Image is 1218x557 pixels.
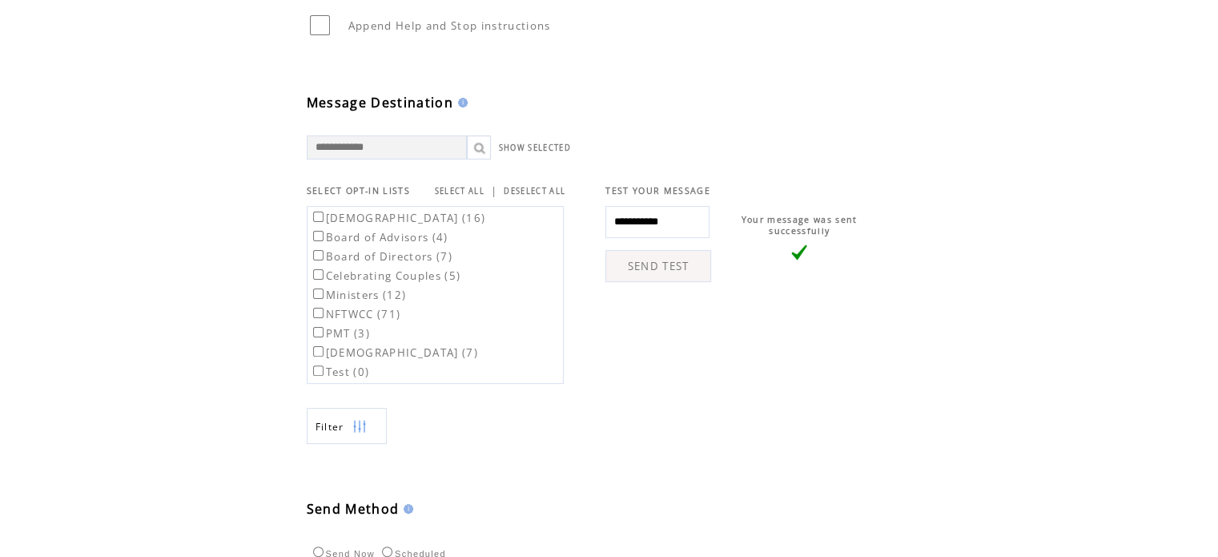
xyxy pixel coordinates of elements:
[791,244,807,260] img: vLarge.png
[313,365,324,376] input: Test (0)
[453,98,468,107] img: help.gif
[313,327,324,337] input: PMT (3)
[313,231,324,241] input: Board of Advisors (4)
[310,326,370,341] label: PMT (3)
[742,214,858,236] span: Your message was sent successfully
[310,307,401,321] label: NFTWCC (71)
[310,365,370,379] label: Test (0)
[491,184,497,198] span: |
[313,212,324,222] input: [DEMOGRAPHIC_DATA] (16)
[313,308,324,318] input: NFTWCC (71)
[399,504,413,514] img: help.gif
[313,250,324,260] input: Board of Directors (7)
[310,211,486,225] label: [DEMOGRAPHIC_DATA] (16)
[307,500,400,518] span: Send Method
[310,345,478,360] label: [DEMOGRAPHIC_DATA] (7)
[310,249,452,264] label: Board of Directors (7)
[382,547,392,557] input: Scheduled
[605,185,710,196] span: TEST YOUR MESSAGE
[313,547,324,557] input: Send Now
[310,268,461,283] label: Celebrating Couples (5)
[605,250,711,282] a: SEND TEST
[504,186,565,196] a: DESELECT ALL
[316,420,344,434] span: Show filters
[313,289,324,299] input: Ministers (12)
[307,185,410,196] span: SELECT OPT-IN LISTS
[307,94,453,111] span: Message Destination
[348,18,551,33] span: Append Help and Stop instructions
[310,230,448,244] label: Board of Advisors (4)
[499,143,571,153] a: SHOW SELECTED
[313,269,324,280] input: Celebrating Couples (5)
[352,409,367,445] img: filters.png
[310,288,407,302] label: Ministers (12)
[307,408,387,444] a: Filter
[435,186,484,196] a: SELECT ALL
[313,346,324,357] input: [DEMOGRAPHIC_DATA] (7)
